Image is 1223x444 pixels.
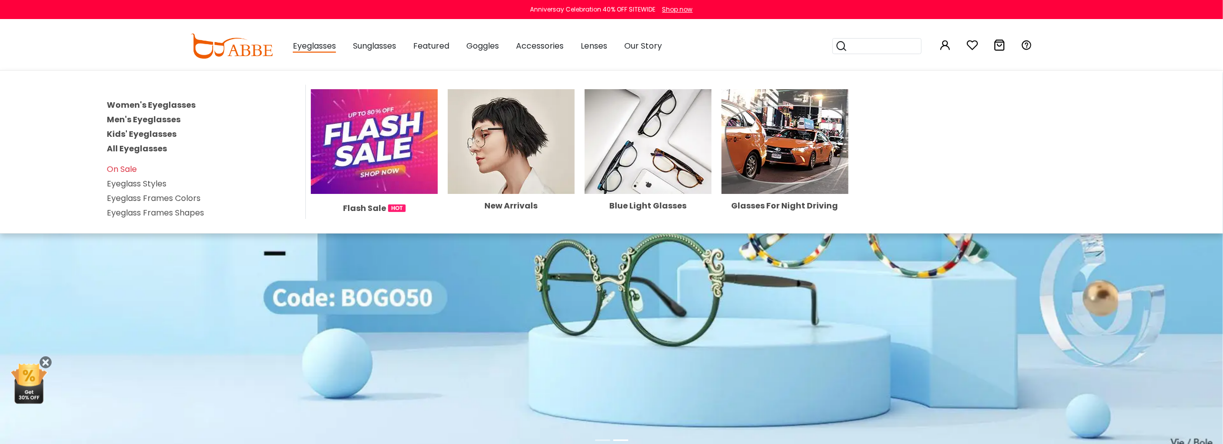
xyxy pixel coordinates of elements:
img: Blue Light Glasses [585,89,712,194]
img: Flash Sale [311,89,438,194]
div: New Arrivals [448,202,575,210]
img: 1724998894317IetNH.gif [388,204,406,212]
img: mini welcome offer [10,364,48,404]
a: Blue Light Glasses [585,135,712,210]
a: Glasses For Night Driving [722,135,848,210]
a: Eyeglass Styles [107,178,166,189]
a: On Sale [107,163,137,175]
a: Women's Eyeglasses [107,99,196,111]
img: abbeglasses.com [191,34,273,59]
span: Featured [413,40,449,52]
div: Shop now [662,5,693,14]
div: Anniversay Celebration 40% OFF SITEWIDE [531,5,656,14]
a: Flash Sale [311,135,438,214]
span: Accessories [516,40,564,52]
div: Glasses For Night Driving [722,202,848,210]
span: Sunglasses [353,40,396,52]
a: Kids' Eyeglasses [107,128,177,140]
span: Flash Sale [343,202,386,214]
span: Our Story [624,40,662,52]
img: Glasses For Night Driving [722,89,848,194]
img: New Arrivals [448,89,575,194]
a: Men's Eyeglasses [107,114,181,125]
a: All Eyeglasses [107,143,167,154]
span: Goggles [466,40,499,52]
a: Shop now [657,5,693,14]
span: Eyeglasses [293,40,336,53]
a: New Arrivals [448,135,575,210]
a: Eyeglass Frames Colors [107,192,201,204]
a: Eyeglass Frames Shapes [107,207,204,218]
div: Blue Light Glasses [585,202,712,210]
span: Lenses [581,40,607,52]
